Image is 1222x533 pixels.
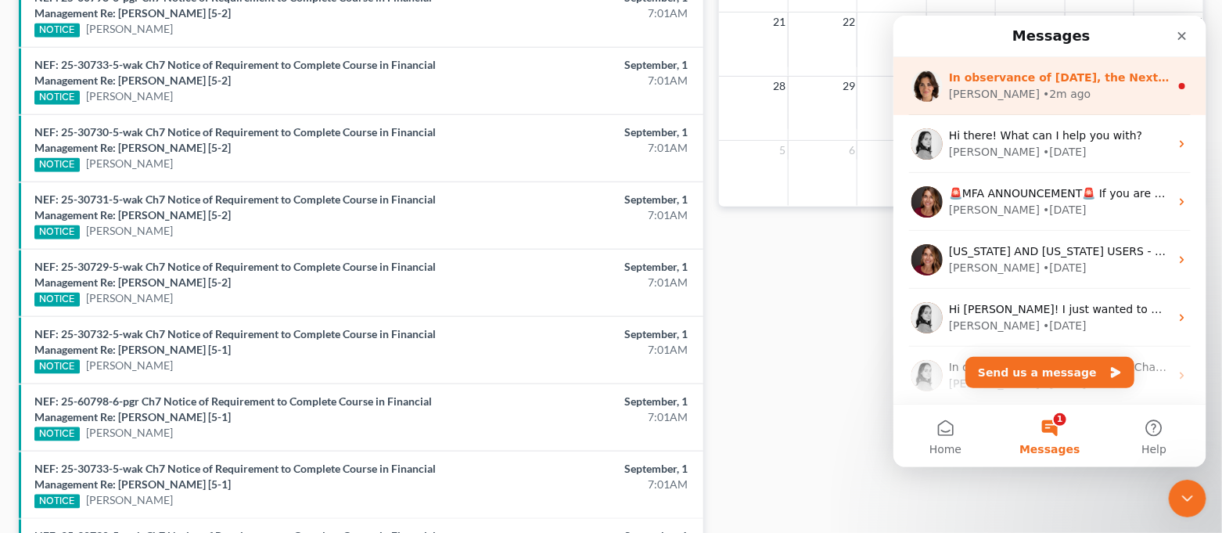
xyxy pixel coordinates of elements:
[480,192,688,207] div: September, 1
[209,389,313,452] button: Help
[480,207,688,223] div: 7:01AM
[480,5,688,21] div: 7:01AM
[86,21,173,37] a: [PERSON_NAME]
[56,128,146,145] div: [PERSON_NAME]
[34,225,80,239] div: NOTICE
[979,13,995,31] span: 24
[56,113,249,126] span: Hi there! What can I help you with?
[86,223,173,239] a: [PERSON_NAME]
[18,229,49,260] img: Profile image for Katie
[34,260,436,289] a: NEF: 25-30729-5-wak Ch7 Notice of Requirement to Complete Course in Financial Management Re: [PER...
[480,140,688,156] div: 7:01AM
[34,158,80,172] div: NOTICE
[56,244,146,261] div: [PERSON_NAME]
[1188,13,1203,31] span: 27
[34,427,80,441] div: NOTICE
[86,88,173,104] a: [PERSON_NAME]
[149,128,193,145] div: • [DATE]
[772,77,788,95] span: 28
[34,327,436,356] a: NEF: 25-30732-5-wak Ch7 Notice of Requirement to Complete Course in Financial Management Re: [PER...
[841,77,857,95] span: 29
[1049,13,1065,31] span: 25
[149,302,193,319] div: • [DATE]
[34,360,80,374] div: NOTICE
[34,23,80,38] div: NOTICE
[1118,13,1134,31] span: 26
[36,428,68,439] span: Home
[480,394,688,409] div: September, 1
[480,275,688,290] div: 7:01AM
[34,125,436,154] a: NEF: 25-30730-5-wak Ch7 Notice of Requirement to Complete Course in Financial Management Re: [PER...
[86,358,173,373] a: [PERSON_NAME]
[248,428,273,439] span: Help
[34,394,432,423] a: NEF: 25-60798-6-pgr Ch7 Notice of Requirement to Complete Course in Financial Management Re: [PER...
[56,70,146,87] div: [PERSON_NAME]
[480,326,688,342] div: September, 1
[480,477,688,492] div: 7:01AM
[86,290,173,306] a: [PERSON_NAME]
[480,124,688,140] div: September, 1
[86,425,173,441] a: [PERSON_NAME]
[34,462,436,491] a: NEF: 25-30733-5-wak Ch7 Notice of Requirement to Complete Course in Financial Management Re: [PER...
[18,344,49,376] img: Profile image for Lindsey
[149,244,193,261] div: • [DATE]
[56,302,146,319] div: [PERSON_NAME]
[18,171,49,202] img: Profile image for Katie
[480,73,688,88] div: 7:01AM
[126,428,186,439] span: Messages
[56,287,850,300] span: Hi [PERSON_NAME]! I just wanted to make sure you can login correctly. Are you still having any tr...
[34,58,436,87] a: NEF: 25-30733-5-wak Ch7 Notice of Requirement to Complete Course in Financial Management Re: [PER...
[34,193,436,221] a: NEF: 25-30731-5-wak Ch7 Notice of Requirement to Complete Course in Financial Management Re: [PER...
[34,293,80,307] div: NOTICE
[480,409,688,425] div: 7:01AM
[480,461,688,477] div: September, 1
[34,91,80,105] div: NOTICE
[104,389,208,452] button: Messages
[480,259,688,275] div: September, 1
[56,186,146,203] div: [PERSON_NAME]
[149,70,197,87] div: • 2m ago
[86,492,173,508] a: [PERSON_NAME]
[480,342,688,358] div: 7:01AM
[841,13,857,31] span: 22
[72,341,241,373] button: Send us a message
[480,57,688,73] div: September, 1
[34,495,80,509] div: NOTICE
[18,286,49,318] img: Profile image for Lindsey
[893,16,1206,467] iframe: Intercom live chat
[86,156,173,171] a: [PERSON_NAME]
[911,13,926,31] span: 23
[1169,480,1206,517] iframe: Intercom live chat
[149,186,193,203] div: • [DATE]
[778,141,788,160] span: 5
[56,360,146,376] div: [PERSON_NAME]
[18,113,49,144] img: Profile image for Lindsey
[772,13,788,31] span: 21
[847,141,857,160] span: 6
